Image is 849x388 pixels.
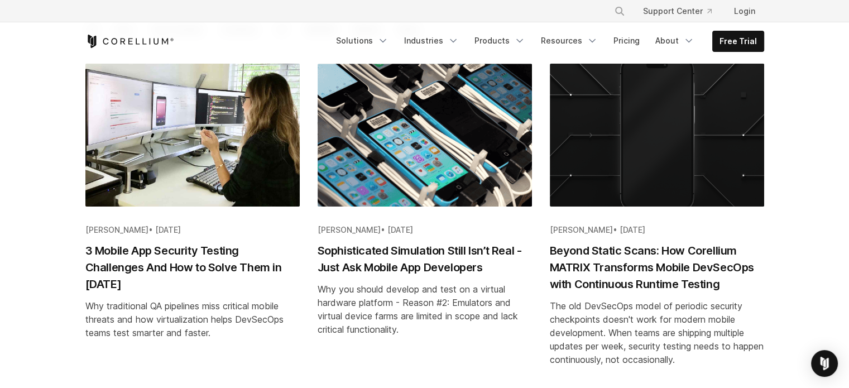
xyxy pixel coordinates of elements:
[634,1,721,21] a: Support Center
[329,31,395,51] a: Solutions
[601,1,764,21] div: Navigation Menu
[534,31,605,51] a: Resources
[318,242,532,276] h2: Sophisticated Simulation Still Isn’t Real - Just Ask Mobile App Developers
[318,282,532,336] div: Why you should develop and test on a virtual hardware platform - Reason #2: Emulators and virtual...
[550,242,764,293] h2: Beyond Static Scans: How Corellium MATRIX Transforms Mobile DevSecOps with Continuous Runtime Tes...
[713,31,764,51] a: Free Trial
[85,225,148,234] span: [PERSON_NAME]
[811,350,838,377] div: Open Intercom Messenger
[85,64,300,207] img: 3 Mobile App Security Testing Challenges And How to Solve Them in 2025
[318,225,381,234] span: [PERSON_NAME]
[85,299,300,339] div: Why traditional QA pipelines miss critical mobile threats and how virtualization helps DevSecOps ...
[607,31,646,51] a: Pricing
[610,1,630,21] button: Search
[155,225,181,234] span: [DATE]
[620,225,645,234] span: [DATE]
[550,224,764,236] div: •
[649,31,701,51] a: About
[318,64,532,207] img: Sophisticated Simulation Still Isn’t Real - Just Ask Mobile App Developers
[85,224,300,236] div: •
[550,64,764,207] img: Beyond Static Scans: How Corellium MATRIX Transforms Mobile DevSecOps with Continuous Runtime Tes...
[468,31,532,51] a: Products
[85,35,174,48] a: Corellium Home
[550,225,613,234] span: [PERSON_NAME]
[387,225,413,234] span: [DATE]
[318,224,532,236] div: •
[85,242,300,293] h2: 3 Mobile App Security Testing Challenges And How to Solve Them in [DATE]
[397,31,466,51] a: Industries
[550,299,764,366] div: The old DevSecOps model of periodic security checkpoints doesn't work for modern mobile developme...
[329,31,764,52] div: Navigation Menu
[725,1,764,21] a: Login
